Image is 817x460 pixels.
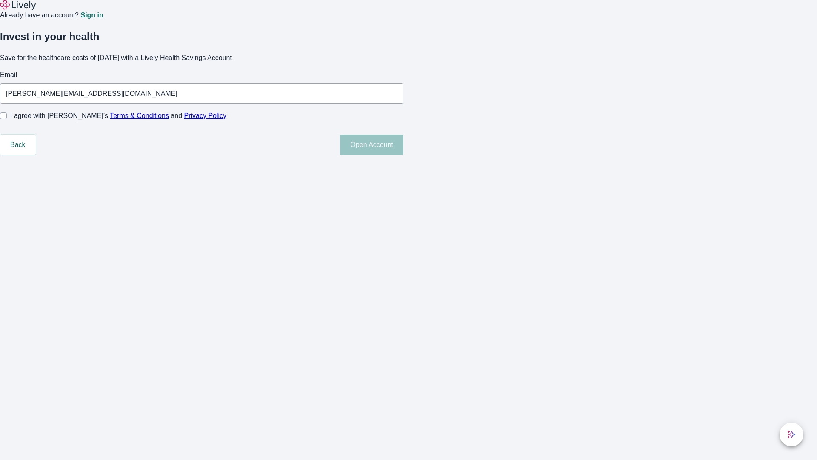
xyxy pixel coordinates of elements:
[184,112,227,119] a: Privacy Policy
[80,12,103,19] a: Sign in
[10,111,226,121] span: I agree with [PERSON_NAME]’s and
[780,423,803,446] button: chat
[110,112,169,119] a: Terms & Conditions
[787,430,796,439] svg: Lively AI Assistant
